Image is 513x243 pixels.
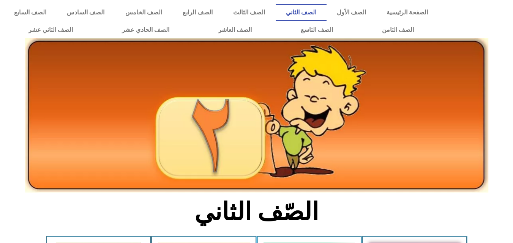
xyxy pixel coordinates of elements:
[223,4,275,21] a: الصف الثالث
[4,4,57,21] a: الصف السابع
[327,4,376,21] a: الصف الأول
[115,4,172,21] a: الصف الخامس
[131,197,382,227] h2: الصّف الثاني
[376,4,438,21] a: الصفحة الرئيسية
[4,21,97,39] a: الصف الثاني عشر
[194,21,276,39] a: الصف العاشر
[357,21,438,39] a: الصف الثامن
[172,4,223,21] a: الصف الرابع
[276,21,357,39] a: الصف التاسع
[97,21,194,39] a: الصف الحادي عشر
[276,4,327,21] a: الصف الثاني
[57,4,115,21] a: الصف السادس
